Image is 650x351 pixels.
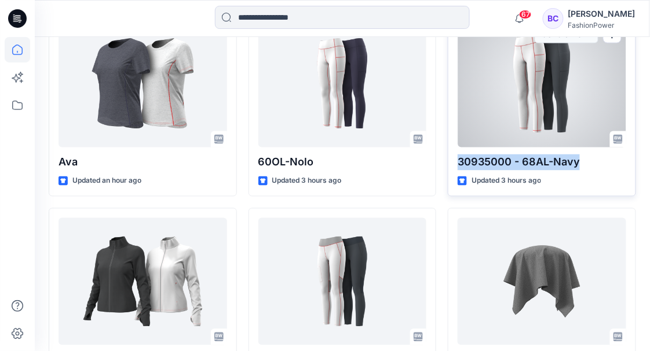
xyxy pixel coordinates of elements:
[258,218,427,345] a: 30934000 - 60OL-Nicole
[458,154,626,171] p: 30935000 - 68AL-Navy
[72,175,141,187] p: Updated an hour ago
[568,21,636,29] div: FashionPower
[59,20,227,147] a: Ava
[568,7,636,21] div: [PERSON_NAME]
[458,218,626,345] a: F2605A
[258,20,427,147] a: 60OL-Nolo
[519,10,532,19] span: 67
[458,20,626,147] a: 30935000 - 68AL-Navy
[543,8,564,29] div: BC
[272,175,342,187] p: Updated 3 hours ago
[258,154,427,171] p: 60OL-Nolo
[59,218,227,345] a: 30903000 - 15AL-Naya
[59,154,227,171] p: Ava
[472,175,541,187] p: Updated 3 hours ago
